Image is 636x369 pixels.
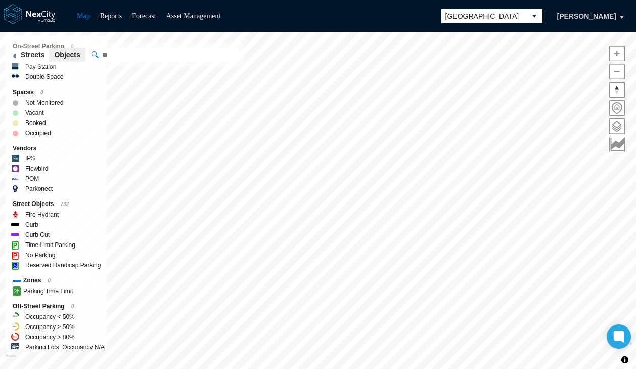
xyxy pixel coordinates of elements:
[13,275,99,286] div: Zones
[25,108,43,118] label: Vacant
[166,12,221,20] a: Asset Management
[547,8,627,25] button: [PERSON_NAME]
[25,332,75,342] label: Occupancy > 80%
[619,354,631,366] button: Toggle attribution
[25,174,39,184] label: POM
[48,278,51,283] span: 0
[609,100,625,116] button: Home
[25,153,35,163] label: IPS
[25,118,46,128] label: Booked
[610,83,624,97] span: Reset bearing to north
[100,12,122,20] a: Reports
[557,11,616,21] span: [PERSON_NAME]
[25,230,50,240] label: Curb Cut
[23,286,73,296] label: Parking Time Limit
[609,64,625,79] button: Zoom out
[25,210,59,220] label: Fire Hydrant
[609,118,625,134] button: Layers management
[25,342,105,352] label: Parking Lots, Occupancy N/A
[13,143,99,153] div: Vendors
[610,46,624,61] span: Zoom in
[16,48,50,62] button: Streets
[25,220,38,230] label: Curb
[25,72,63,82] label: Double Space
[609,137,625,152] button: Key metrics
[25,312,75,322] label: Occupancy < 50%
[25,163,48,174] label: Flowbird
[526,9,542,23] button: select
[13,41,99,52] div: On-Street Parking
[77,12,90,20] a: Map
[5,354,16,366] a: Mapbox homepage
[25,260,101,270] label: Reserved Handicap Parking
[25,98,63,108] label: Not Monitored
[25,128,51,138] label: Occupied
[40,90,43,95] span: 0
[49,48,85,62] button: Objects
[622,354,628,365] span: Toggle attribution
[445,11,522,21] span: [GEOGRAPHIC_DATA]
[13,199,99,210] div: Street Objects
[25,240,75,250] label: Time Limit Parking
[60,201,69,207] span: 732
[54,50,80,60] span: Objects
[13,301,99,312] div: Off-Street Parking
[132,12,156,20] a: Forecast
[21,50,44,60] span: Streets
[609,46,625,61] button: Zoom in
[71,304,74,309] span: 0
[610,64,624,79] span: Zoom out
[13,87,99,98] div: Spaces
[25,62,56,72] label: Pay Station
[609,82,625,98] button: Reset bearing to north
[25,250,55,260] label: No Parking
[13,286,21,296] span: 2h
[25,322,75,332] label: Occupancy > 50%
[25,184,53,194] label: Parkonect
